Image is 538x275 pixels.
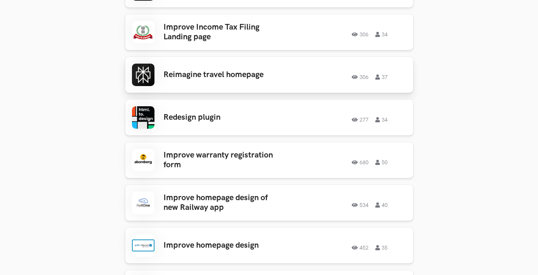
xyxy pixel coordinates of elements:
[163,22,280,42] h3: Improve Income Tax Filing Landing page
[125,100,413,135] a: Redesign plugin27734
[163,241,280,250] h3: Improve homepage design
[163,70,280,80] h3: Reimagine travel homepage
[375,74,388,80] span: 37
[375,202,388,208] span: 40
[125,14,413,50] a: Improve Income Tax Filing Landing page30634
[352,32,369,37] span: 306
[375,160,388,165] span: 50
[163,193,280,213] h3: Improve homepage design of new Railway app
[375,245,388,250] span: 35
[163,113,280,122] h3: Redesign plugin
[125,142,413,178] a: Improve warranty registration form 680 50
[352,117,369,122] span: 277
[352,160,369,165] span: 680
[352,202,369,208] span: 534
[163,150,280,170] h3: Improve warranty registration form
[125,227,413,263] a: Improve homepage design 452 35
[352,245,369,250] span: 452
[352,74,369,80] span: 306
[375,32,388,37] span: 34
[375,117,388,122] span: 34
[125,185,413,221] a: Improve homepage design of new Railway app 534 40
[125,57,413,93] a: Reimagine travel homepage30637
